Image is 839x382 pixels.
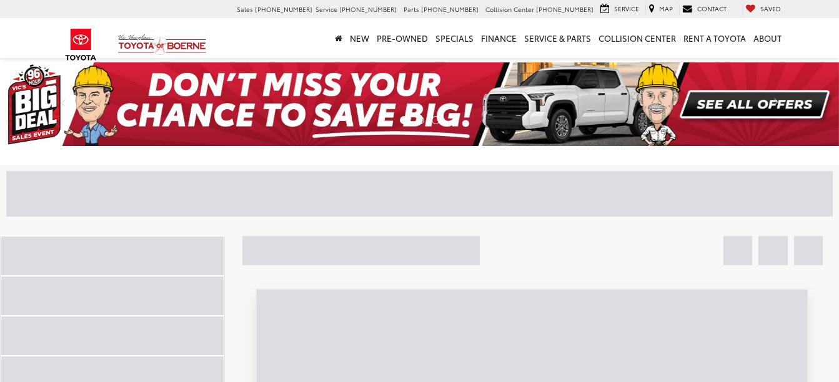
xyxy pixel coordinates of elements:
[117,34,207,56] img: Vic Vaughan Toyota of Boerne
[315,4,337,14] span: Service
[645,4,676,15] a: Map
[346,18,373,58] a: New
[373,18,432,58] a: Pre-Owned
[237,4,253,14] span: Sales
[760,4,781,13] span: Saved
[421,4,479,14] span: [PHONE_NUMBER]
[595,18,680,58] a: Collision Center
[680,18,750,58] a: Rent a Toyota
[697,4,727,13] span: Contact
[255,4,312,14] span: [PHONE_NUMBER]
[597,4,642,15] a: Service
[432,18,477,58] a: Specials
[750,18,785,58] a: About
[404,4,419,14] span: Parts
[339,4,397,14] span: [PHONE_NUMBER]
[485,4,534,14] span: Collision Center
[57,24,104,65] img: Toyota
[679,4,730,15] a: Contact
[331,18,346,58] a: Home
[614,4,639,13] span: Service
[536,4,593,14] span: [PHONE_NUMBER]
[477,18,520,58] a: Finance
[659,4,673,13] span: Map
[520,18,595,58] a: Service & Parts: Opens in a new tab
[742,4,784,15] a: My Saved Vehicles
